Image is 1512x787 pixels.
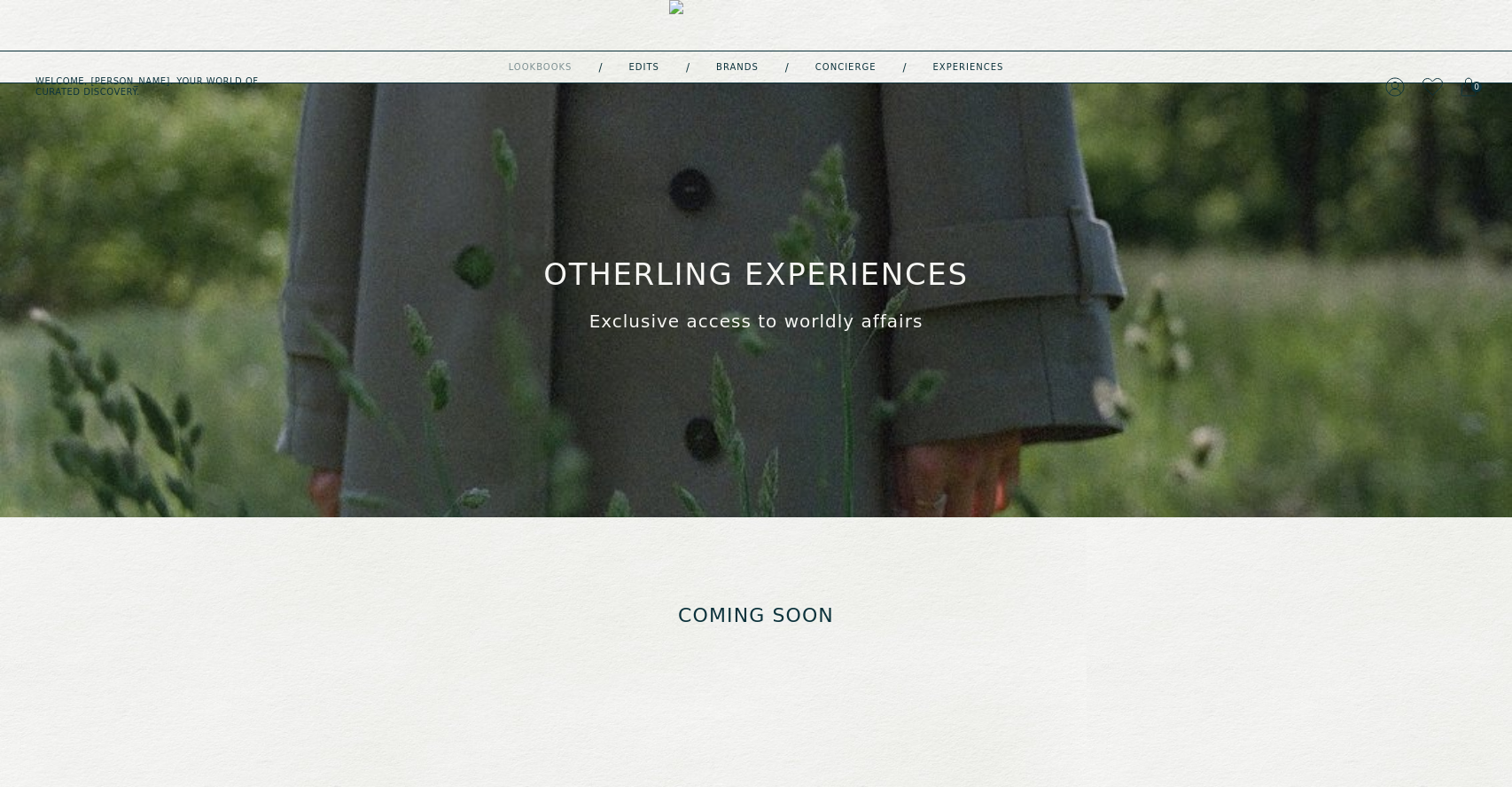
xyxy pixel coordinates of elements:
[35,76,468,98] h5: Welcome, [PERSON_NAME] . Your world of curated discovery.
[598,60,602,75] div: /
[785,60,789,75] div: /
[543,258,969,291] h1: otherling experiences
[629,63,659,72] a: Edits
[933,63,1004,72] a: experiences
[902,60,906,75] div: /
[1471,82,1482,92] span: 0
[509,63,573,72] a: lookbooks
[686,60,690,75] div: /
[716,63,759,72] a: Brands
[1461,75,1477,99] a: 0
[815,63,877,72] a: concierge
[589,309,924,334] p: Exclusive access to worldly affairs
